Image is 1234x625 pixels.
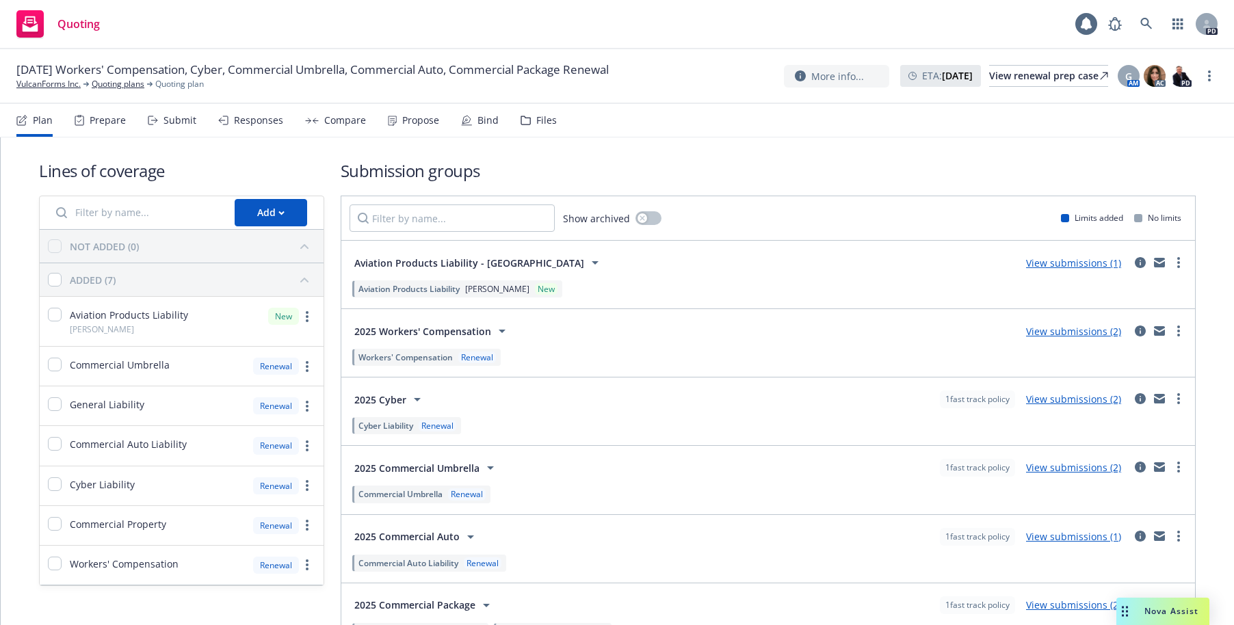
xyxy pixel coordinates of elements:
[1151,254,1168,271] a: mail
[253,517,299,534] div: Renewal
[1026,393,1121,405] a: View submissions (2)
[354,256,584,270] span: Aviation Products Liability - [GEOGRAPHIC_DATA]
[1164,10,1192,38] a: Switch app
[70,557,179,571] span: Workers' Compensation
[358,488,443,500] span: Commercial Umbrella
[299,557,315,573] a: more
[350,249,608,276] button: Aviation Products Liability - [GEOGRAPHIC_DATA]
[163,115,196,126] div: Submit
[989,65,1108,87] a: View renewal prep case
[90,115,126,126] div: Prepare
[536,115,557,126] div: Files
[341,159,1196,182] h1: Submission groups
[1201,68,1218,84] a: more
[1026,530,1121,543] a: View submissions (1)
[465,283,529,295] span: [PERSON_NAME]
[464,557,501,569] div: Renewal
[1170,528,1187,544] a: more
[1170,254,1187,271] a: more
[299,308,315,325] a: more
[350,386,430,413] button: 2025 Cyber
[1101,10,1129,38] a: Report a Bug
[402,115,439,126] div: Propose
[1125,69,1132,83] span: G
[1132,254,1148,271] a: circleInformation
[16,62,609,78] span: [DATE] Workers' Compensation, Cyber, Commercial Umbrella, Commercial Auto, Commercial Package Ren...
[39,159,324,182] h1: Lines of coverage
[70,437,187,451] span: Commercial Auto Liability
[945,599,1010,611] span: 1 fast track policy
[354,393,406,407] span: 2025 Cyber
[253,477,299,494] div: Renewal
[57,18,100,29] span: Quoting
[70,477,135,492] span: Cyber Liability
[1170,459,1187,475] a: more
[350,523,484,550] button: 2025 Commercial Auto
[235,199,307,226] button: Add
[350,454,503,481] button: 2025 Commercial Umbrella
[70,308,188,322] span: Aviation Products Liability
[1144,65,1166,87] img: photo
[1132,596,1148,613] a: circleInformation
[358,557,458,569] span: Commercial Auto Liability
[92,78,144,90] a: Quoting plans
[11,5,105,43] a: Quoting
[358,283,460,295] span: Aviation Products Liability
[1134,212,1181,224] div: No limits
[299,477,315,494] a: more
[354,529,460,544] span: 2025 Commercial Auto
[350,317,515,345] button: 2025 Workers' Compensation
[1132,390,1148,407] a: circleInformation
[70,397,144,412] span: General Liability
[70,358,170,372] span: Commercial Umbrella
[1151,459,1168,475] a: mail
[354,461,480,475] span: 2025 Commercial Umbrella
[253,397,299,414] div: Renewal
[1061,212,1123,224] div: Limits added
[1170,390,1187,407] a: more
[1026,598,1121,611] a: View submissions (2)
[945,462,1010,474] span: 1 fast track policy
[1151,528,1168,544] a: mail
[535,283,557,295] div: New
[1116,598,1133,625] div: Drag to move
[448,488,486,500] div: Renewal
[299,438,315,454] a: more
[419,420,456,431] div: Renewal
[234,115,283,126] div: Responses
[350,204,555,232] input: Filter by name...
[989,66,1108,86] div: View renewal prep case
[155,78,204,90] span: Quoting plan
[811,69,864,83] span: More info...
[1132,323,1148,339] a: circleInformation
[268,308,299,325] div: New
[70,323,134,335] span: [PERSON_NAME]
[1144,605,1198,617] span: Nova Assist
[33,115,53,126] div: Plan
[1026,256,1121,269] a: View submissions (1)
[16,78,81,90] a: VulcanForms Inc.
[1132,528,1148,544] a: circleInformation
[1132,459,1148,475] a: circleInformation
[253,437,299,454] div: Renewal
[1151,596,1168,613] a: mail
[458,351,496,363] div: Renewal
[1133,10,1160,38] a: Search
[350,591,499,619] button: 2025 Commercial Package
[358,351,453,363] span: Workers' Compensation
[945,531,1010,543] span: 1 fast track policy
[477,115,499,126] div: Bind
[253,358,299,375] div: Renewal
[1151,323,1168,339] a: mail
[299,358,315,375] a: more
[324,115,366,126] div: Compare
[1026,461,1121,474] a: View submissions (2)
[945,393,1010,405] span: 1 fast track policy
[70,273,116,287] div: ADDED (7)
[1116,598,1209,625] button: Nova Assist
[1170,596,1187,613] a: more
[1026,325,1121,338] a: View submissions (2)
[70,517,166,531] span: Commercial Property
[922,68,973,83] span: ETA :
[1170,323,1187,339] a: more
